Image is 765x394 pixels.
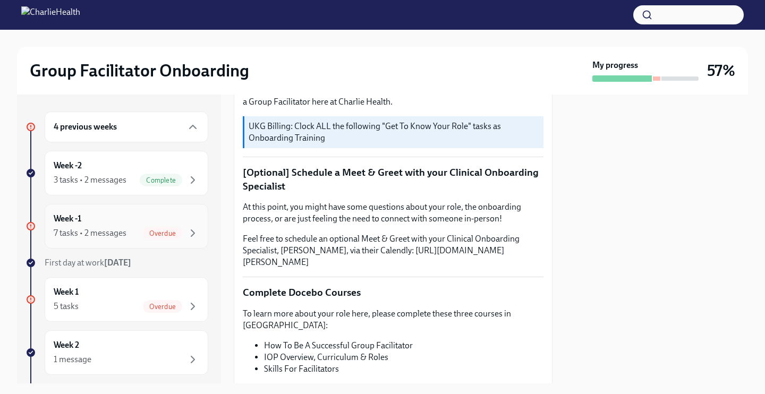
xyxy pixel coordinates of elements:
[54,301,79,312] div: 5 tasks
[54,160,82,172] h6: Week -2
[45,258,131,268] span: First day at work
[243,166,543,193] p: [Optional] Schedule a Meet & Greet with your Clinical Onboarding Specialist
[143,303,182,311] span: Overdue
[104,258,131,268] strong: [DATE]
[21,6,80,23] img: CharlieHealth
[25,204,208,249] a: Week -17 tasks • 2 messagesOverdue
[25,151,208,195] a: Week -23 tasks • 2 messagesComplete
[264,352,543,363] li: IOP Overview, Curriculum & Roles
[707,61,735,80] h3: 57%
[592,59,638,71] strong: My progress
[54,286,79,298] h6: Week 1
[264,340,543,352] li: How To Be A Successful Group Facilitator
[25,277,208,322] a: Week 15 tasksOverdue
[45,112,208,142] div: 4 previous weeks
[54,174,126,186] div: 3 tasks • 2 messages
[54,227,126,239] div: 7 tasks • 2 messages
[54,121,117,133] h6: 4 previous weeks
[243,286,543,299] p: Complete Docebo Courses
[249,121,539,144] p: UKG Billing: Clock ALL the following "Get To Know Your Role" tasks as Onboarding Training
[243,308,543,331] p: To learn more about your role here, please complete these three courses in [GEOGRAPHIC_DATA]:
[143,229,182,237] span: Overdue
[25,257,208,269] a: First day at work[DATE]
[264,363,543,375] li: Skills For Facilitators
[30,60,249,81] h2: Group Facilitator Onboarding
[243,84,543,108] p: In this "Get To Know Your Role" section, you'll learn more about what it means to be a Group Faci...
[140,176,182,184] span: Complete
[243,201,543,225] p: At this point, you might have some questions about your role, the onboarding process, or are just...
[54,354,91,365] div: 1 message
[243,233,543,268] p: Feel free to schedule an optional Meet & Greet with your Clinical Onboarding Specialist, [PERSON_...
[54,339,79,351] h6: Week 2
[25,330,208,375] a: Week 21 message
[54,213,81,225] h6: Week -1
